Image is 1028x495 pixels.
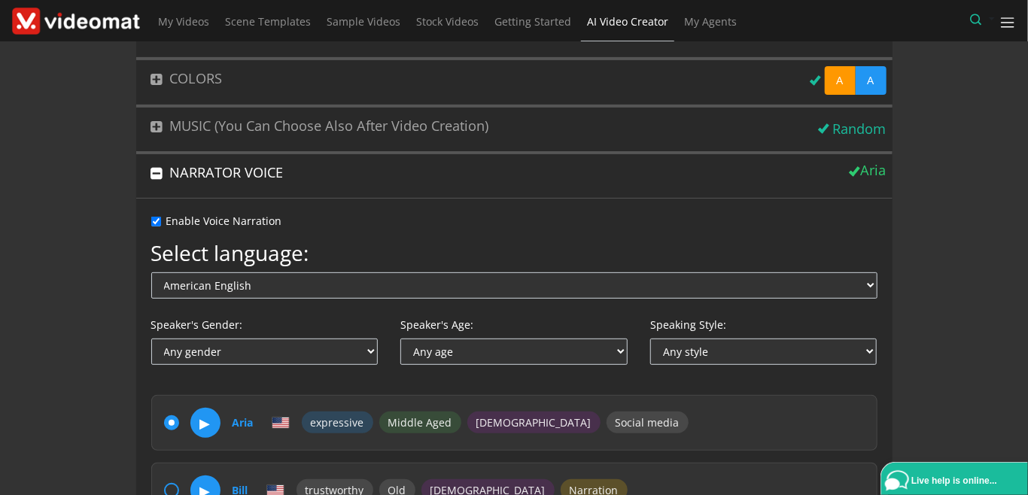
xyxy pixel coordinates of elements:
label: Speaker's Gender: [151,317,243,333]
span: Live help is online... [911,475,997,486]
img: Theme-Logo [12,8,140,35]
span: [DEMOGRAPHIC_DATA] [467,411,601,433]
img: american [272,417,290,429]
span: Aria [233,415,254,430]
button: COLORS [136,60,804,97]
span: expressive [302,411,373,433]
div: A [825,66,856,95]
span: My Videos [158,14,209,29]
label: Speaker's Age: [400,317,473,333]
h3: Select language: [151,241,877,266]
a: Live help is online... [885,466,1028,495]
span: Scene Templates [225,14,311,29]
span: Getting Started [494,14,571,29]
span: Middle Aged [379,411,461,433]
button: ▶ [190,408,221,438]
span: Stock Videos [416,14,479,29]
div: A [856,66,887,95]
span: Sample Videos [327,14,400,29]
div: Random [833,119,887,139]
label: Speaking Style: [650,317,726,333]
span: Aria [844,154,893,198]
button: MUSIC (You can choose also after video creation) [136,108,813,144]
span: AI Video Creator [587,14,668,29]
label: Enable Voice Narration [166,213,282,229]
span: My Agents [684,14,737,29]
button: NARRATOR VOICE [136,154,844,191]
span: Social media [607,411,689,433]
